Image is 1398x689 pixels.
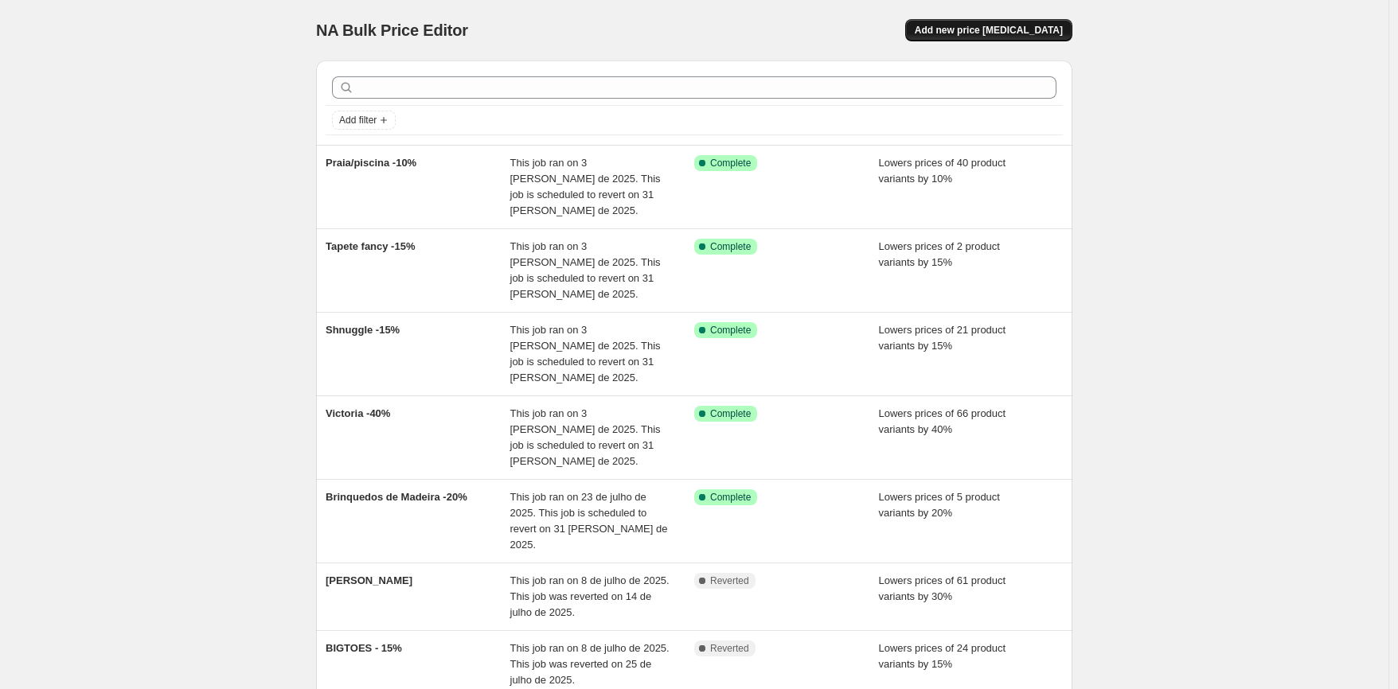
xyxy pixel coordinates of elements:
span: This job ran on 8 de julho de 2025. This job was reverted on 25 de julho de 2025. [510,642,670,686]
span: Lowers prices of 66 product variants by 40% [879,407,1006,435]
span: This job ran on 3 [PERSON_NAME] de 2025. This job is scheduled to revert on 31 [PERSON_NAME] de 2... [510,407,661,467]
span: Add new price [MEDICAL_DATA] [915,24,1063,37]
span: Lowers prices of 24 product variants by 15% [879,642,1006,670]
span: Complete [710,324,751,337]
span: Complete [710,240,751,253]
span: Lowers prices of 40 product variants by 10% [879,157,1006,185]
span: Reverted [710,642,749,655]
span: This job ran on 3 [PERSON_NAME] de 2025. This job is scheduled to revert on 31 [PERSON_NAME] de 2... [510,324,661,383]
span: This job ran on 3 [PERSON_NAME] de 2025. This job is scheduled to revert on 31 [PERSON_NAME] de 2... [510,157,661,216]
span: Complete [710,157,751,169]
span: Tapete fancy -15% [326,240,415,252]
span: Add filter [339,114,377,127]
span: This job ran on 8 de julho de 2025. This job was reverted on 14 de julho de 2025. [510,574,670,618]
span: Praia/piscina -10% [326,157,416,169]
span: Lowers prices of 2 product variants by 15% [879,240,1000,268]
span: Reverted [710,574,749,587]
span: Complete [710,491,751,504]
span: Brinquedos de Madeira -20% [326,491,467,503]
span: This job ran on 23 de julho de 2025. This job is scheduled to revert on 31 [PERSON_NAME] de 2025. [510,491,668,551]
button: Add filter [332,111,396,130]
span: Shnuggle -15% [326,324,400,336]
span: Lowers prices of 21 product variants by 15% [879,324,1006,352]
span: Lowers prices of 61 product variants by 30% [879,574,1006,602]
span: Complete [710,407,751,420]
span: This job ran on 3 [PERSON_NAME] de 2025. This job is scheduled to revert on 31 [PERSON_NAME] de 2... [510,240,661,300]
span: Lowers prices of 5 product variants by 20% [879,491,1000,519]
span: BIGTOES - 15% [326,642,402,654]
span: NA Bulk Price Editor [316,21,468,39]
span: [PERSON_NAME] [326,574,412,586]
button: Add new price [MEDICAL_DATA] [905,19,1072,41]
span: Victoria -40% [326,407,390,419]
